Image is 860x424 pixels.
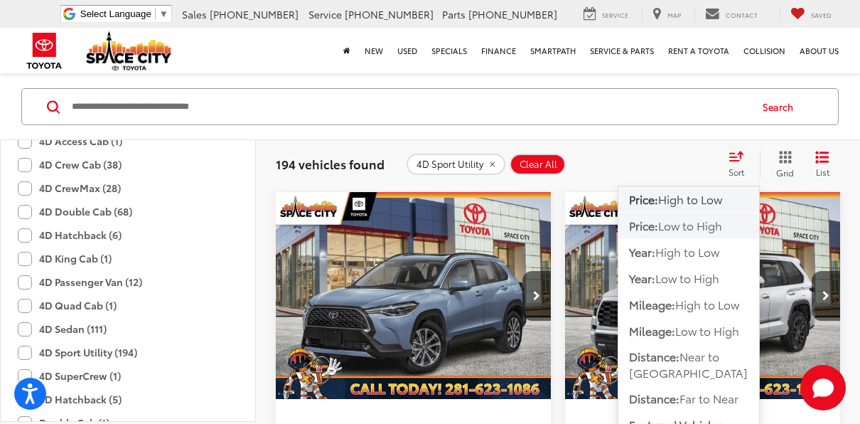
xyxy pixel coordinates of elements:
button: Search [749,89,814,124]
span: Select Language [80,9,151,19]
label: 4D Hatchback (6) [18,223,122,247]
span: High to Low [675,296,739,312]
span: Low to High [655,270,719,286]
label: 4D Double Cab (68) [18,200,132,223]
a: Select Language​ [80,9,168,19]
label: 4D King Cab (1) [18,247,112,270]
a: Rent a Toyota [661,28,736,73]
span: Sort [729,166,744,178]
span: Clear All [520,159,557,170]
label: 4D Access Cab (1) [18,129,122,153]
span: 4D Sport Utility [416,159,483,170]
span: ​ [155,9,156,19]
button: Next image [522,271,551,321]
span: Saved [811,10,832,19]
img: Space City Toyota [86,31,171,70]
span: Sales [182,7,207,21]
span: Price: [629,217,658,233]
a: Contact [694,6,768,22]
button: Distance:Far to Near [618,386,759,412]
a: 2024 Toyota Corolla Cross XLE2024 Toyota Corolla Cross XLE2024 Toyota Corolla Cross XLE2024 Toyot... [275,192,552,399]
span: High to Low [658,191,722,207]
svg: Start Chat [800,365,846,410]
button: Grid View [760,150,805,179]
span: Near to [GEOGRAPHIC_DATA] [629,348,748,381]
span: Low to High [675,322,739,339]
span: Mileage: [629,296,675,312]
button: remove 4D%20Sport%20Utility [407,154,505,175]
span: 194 vehicles found [276,155,385,172]
label: 4D Crew Cab (38) [18,153,122,176]
span: High to Low [655,243,719,260]
span: List [815,166,829,178]
a: Used [390,28,424,73]
label: 4D Quad Cab (1) [18,294,117,317]
a: About Us [792,28,846,73]
div: 2024 Toyota Corolla Cross XLE 0 [275,192,552,399]
span: Low to High [658,217,722,233]
span: [PHONE_NUMBER] [468,7,557,21]
button: Clear All [510,154,566,175]
label: 5D Hatchback (5) [18,388,122,411]
a: Finance [474,28,523,73]
span: Parts [442,7,466,21]
a: Collision [736,28,792,73]
button: Distance:Near to [GEOGRAPHIC_DATA] [618,344,759,386]
a: SmartPath [523,28,583,73]
button: Select sort value [721,150,760,179]
button: Next image [812,271,840,321]
button: Toggle Chat Window [800,365,846,410]
button: Price:High to Low [618,186,759,212]
span: Price: [629,191,658,207]
span: Year: [629,270,655,286]
input: Search by Make, Model, or Keyword [70,90,749,124]
label: 4D CrewMax (28) [18,176,121,200]
a: Home [336,28,358,73]
a: New [358,28,390,73]
span: Year: [629,243,655,260]
button: List View [805,150,840,179]
span: Map [667,10,681,19]
button: Year:High to Low [618,239,759,265]
a: Map [642,6,692,22]
label: 4D Sedan (111) [18,317,107,341]
a: Service & Parts [583,28,661,73]
a: My Saved Vehicles [780,6,842,22]
label: 4D SuperCrew (1) [18,364,121,388]
span: [PHONE_NUMBER] [345,7,434,21]
span: Contact [726,10,758,19]
a: Service [573,6,639,22]
span: Distance: [629,390,679,406]
span: Service [602,10,628,19]
a: Specials [424,28,474,73]
img: Toyota [18,28,71,74]
label: 4D Sport Utility (194) [18,341,137,364]
span: Service [308,7,342,21]
span: [PHONE_NUMBER] [210,7,299,21]
span: ▼ [159,9,168,19]
button: Year:Low to High [618,265,759,291]
span: Grid [776,166,794,179]
button: Mileage:Low to High [618,318,759,344]
img: 2024 Toyota Corolla Cross XLE [275,192,552,401]
button: Mileage:High to Low [618,292,759,317]
button: Price:Low to High [618,213,759,238]
span: Distance: [629,348,679,364]
span: Mileage: [629,322,675,339]
span: Far to Near [679,390,738,406]
label: 4D Passenger Van (12) [18,270,142,294]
